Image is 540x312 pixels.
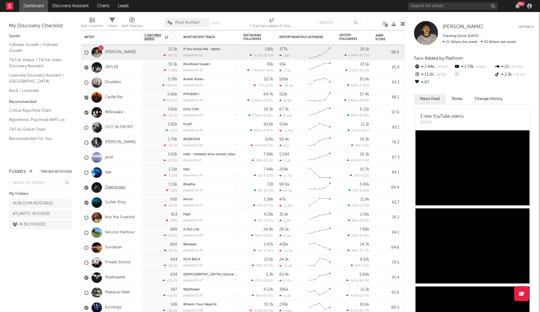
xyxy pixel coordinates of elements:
div: -33.7 % [164,144,177,147]
span: 49 [257,204,261,207]
div: IN BLOOM ( 33 ) [13,221,45,228]
span: 199 [256,159,261,162]
div: Spotify Monthly Listeners [279,35,324,39]
span: -77 [257,84,262,87]
div: 1.37k [279,219,291,223]
div: 2.73k [454,63,494,71]
div: ( ) [247,68,273,72]
a: Amber Ashes [183,78,203,81]
span: -40.8 % [261,114,272,117]
div: 8.24k [279,114,292,118]
span: 2.94k [348,54,357,57]
div: 689 [170,228,177,232]
div: popularity: 43 [183,99,203,102]
div: Instagram Followers [243,34,264,41]
span: +9.46 % [260,69,272,72]
div: 661 [279,144,289,148]
div: -2.74k [279,129,293,133]
a: Follower Growth / Follower Growth [9,41,66,54]
div: Artist [84,35,129,39]
a: TikTok Global Chart [9,126,66,133]
div: 28.5k [279,228,289,232]
div: 87.3 [375,154,399,161]
span: -10.3 % [262,189,272,192]
span: 890 [254,129,260,132]
div: High [183,213,237,216]
button: Tracked Artists(34) [40,170,72,173]
span: 13.2k [253,54,261,57]
span: -76.4 % [512,73,525,77]
span: -4.55 % [262,174,272,177]
div: popularity: 45 [183,129,203,132]
span: 270 [352,204,357,207]
input: Search... [316,18,361,27]
span: 86 [352,219,356,223]
a: Rock / Luminate [9,87,66,94]
span: 602 [351,159,357,162]
div: 7.44k [263,168,273,171]
span: -12.6 % [358,204,368,207]
div: 67 [414,79,454,86]
div: IN BLOOM ROSTER ( 2 ) [13,200,53,207]
a: Druidess [105,80,121,85]
div: 7.88k [263,153,273,156]
span: 7-Day Fans Added [144,34,163,41]
div: 57.4k [360,92,369,96]
span: 31 [258,219,261,223]
div: ( ) [253,204,273,207]
span: -20.1 % [262,159,272,162]
svg: Chart title [306,120,333,135]
div: popularity: 41 [183,189,203,192]
input: Search for folders... [9,179,72,187]
div: 98.6k [279,183,289,186]
div: popularity: 61 [183,54,203,57]
div: Most Recent Track [183,35,228,39]
div: ( ) [254,189,273,192]
div: 1.62k [168,153,177,156]
div: 1.79k [168,138,177,141]
button: 99+ [515,4,520,8]
span: +3.97 % [261,129,272,132]
div: ( ) [348,189,369,192]
span: -31.6 % [433,73,446,77]
div: 13.2k [414,71,454,79]
div: ( ) [347,159,369,162]
div: ( ) [347,129,369,132]
div: 136k [265,47,273,51]
a: JAYLER [105,65,118,70]
div: 59.4k [279,138,289,141]
div: -7.23 % [164,68,177,72]
span: -47.5 % [434,65,448,69]
div: Amber Ashes [183,78,237,81]
div: 7.88k [359,228,369,232]
div: popularity: 41 [183,204,203,207]
a: Riverboat Queen [183,63,210,66]
a: [PERSON_NAME] [442,24,483,30]
div: ( ) [247,98,273,102]
div: 64.7k [263,92,273,96]
div: popularity: 33 [183,69,203,72]
span: -5.96 % [358,129,368,132]
div: 24.8k [263,228,273,232]
div: ( ) [250,129,273,132]
div: 21.3k [168,47,177,51]
div: 930 [170,198,177,201]
div: 152k [279,92,287,96]
div: 3.85k [168,108,177,111]
div: 3 new YouTube videos [420,114,463,120]
svg: Chart title [306,150,333,165]
div: 44.9k [279,189,292,193]
div: Jump Score [375,34,390,41]
span: 35 [258,189,261,192]
span: -73.3 % [262,219,272,223]
span: -60.1 % [358,69,368,72]
svg: Chart title [306,195,333,210]
div: 2.3k [494,71,534,79]
div: 158k [279,54,290,58]
div: 91.4 [375,64,399,71]
div: ( ) [347,83,369,87]
span: 437 [351,114,357,117]
div: 95k [279,62,286,66]
div: A&R Pipeline [121,23,142,30]
a: jacal [105,155,113,160]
